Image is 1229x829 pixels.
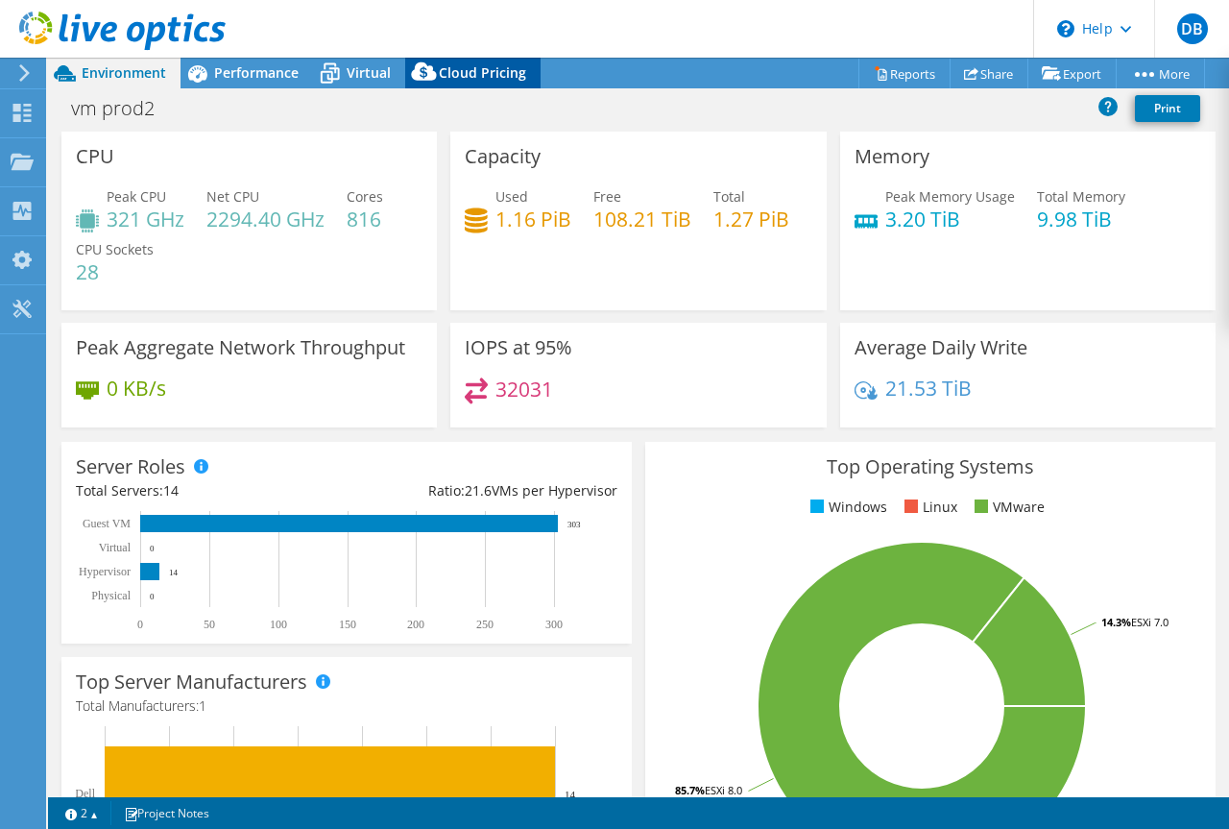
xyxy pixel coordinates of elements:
[62,98,184,119] h1: vm prod2
[91,589,131,602] text: Physical
[347,480,617,501] div: Ratio: VMs per Hypervisor
[76,337,405,358] h3: Peak Aggregate Network Throughput
[545,618,563,631] text: 300
[806,497,887,518] li: Windows
[206,208,325,230] h4: 2294.40 GHz
[107,378,166,399] h4: 0 KB/s
[465,146,541,167] h3: Capacity
[76,456,185,477] h3: Server Roles
[76,695,617,717] h4: Total Manufacturers:
[76,480,347,501] div: Total Servers:
[593,187,621,206] span: Free
[1135,95,1200,122] a: Print
[885,378,972,399] h4: 21.53 TiB
[107,208,184,230] h4: 321 GHz
[465,337,572,358] h3: IOPS at 95%
[495,378,553,400] h4: 32031
[199,696,206,715] span: 1
[347,208,383,230] h4: 816
[150,544,155,553] text: 0
[76,240,154,258] span: CPU Sockets
[593,208,691,230] h4: 108.21 TiB
[83,517,131,530] text: Guest VM
[713,208,789,230] h4: 1.27 PiB
[855,337,1027,358] h3: Average Daily Write
[76,261,154,282] h4: 28
[347,187,383,206] span: Cores
[1131,615,1169,629] tspan: ESXi 7.0
[206,187,259,206] span: Net CPU
[1101,615,1131,629] tspan: 14.3%
[339,618,356,631] text: 150
[900,497,957,518] li: Linux
[713,187,745,206] span: Total
[79,565,131,578] text: Hypervisor
[660,456,1201,477] h3: Top Operating Systems
[1027,59,1117,88] a: Export
[495,187,528,206] span: Used
[476,618,494,631] text: 250
[214,63,299,82] span: Performance
[75,787,95,800] text: Dell
[169,568,179,577] text: 14
[107,187,166,206] span: Peak CPU
[347,63,391,82] span: Virtual
[970,497,1045,518] li: VMware
[439,63,526,82] span: Cloud Pricing
[204,618,215,631] text: 50
[82,63,166,82] span: Environment
[1177,13,1208,44] span: DB
[270,618,287,631] text: 100
[1116,59,1205,88] a: More
[705,783,742,797] tspan: ESXi 8.0
[1037,208,1125,230] h4: 9.98 TiB
[675,783,705,797] tspan: 85.7%
[99,541,132,554] text: Virtual
[52,801,111,825] a: 2
[855,146,929,167] h3: Memory
[885,208,1015,230] h4: 3.20 TiB
[950,59,1028,88] a: Share
[1037,187,1125,206] span: Total Memory
[407,618,424,631] text: 200
[465,481,492,500] span: 21.6
[858,59,951,88] a: Reports
[567,520,581,529] text: 303
[76,146,114,167] h3: CPU
[150,592,155,601] text: 0
[1057,20,1074,37] svg: \n
[565,789,576,800] text: 14
[163,481,179,500] span: 14
[76,671,307,693] h3: Top Server Manufacturers
[137,618,143,631] text: 0
[495,208,571,230] h4: 1.16 PiB
[110,801,223,825] a: Project Notes
[885,187,1015,206] span: Peak Memory Usage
